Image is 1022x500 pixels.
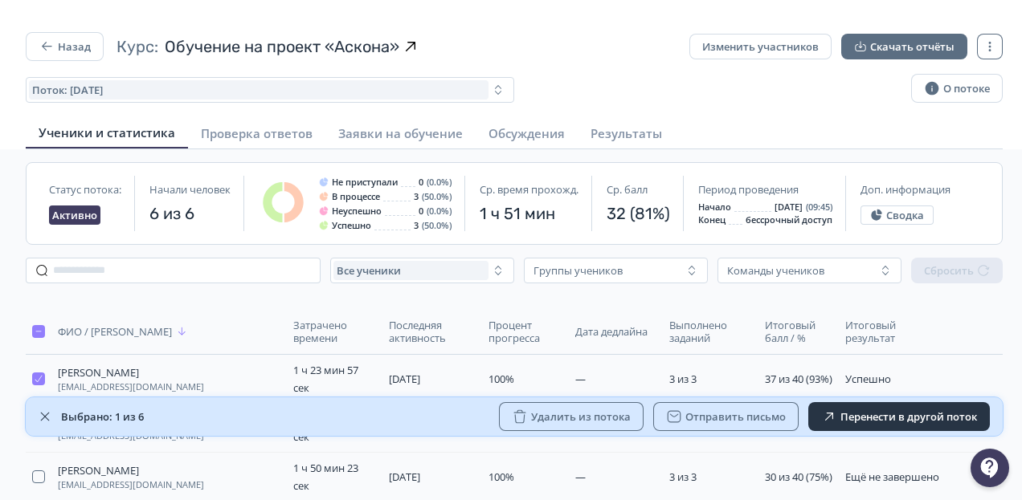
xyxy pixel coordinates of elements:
span: 3 из 3 [669,470,697,484]
span: Сводка [886,209,924,222]
span: Все ученики [337,264,401,277]
span: 1 ч 23 мин 57 сек [293,363,358,395]
button: Сводка [861,205,934,225]
button: Удалить из потока [499,402,644,431]
span: 3 из 3 [669,372,697,386]
span: Выполнено заданий [669,319,750,344]
span: 1 ч 51 мин [480,202,578,225]
button: Все ученики [330,258,514,283]
span: Дата дедлайна [575,325,648,338]
button: Перенести в другой поток [808,402,990,431]
span: Итоговый балл / % [765,319,829,344]
div: Группы учеников [533,264,623,277]
span: [DATE] [389,470,420,484]
span: Успешно [332,221,371,230]
span: 0 [419,177,423,187]
span: Начали человек [149,183,231,196]
span: Ученики и статистика [39,124,175,140]
span: 100% [489,470,514,484]
button: ФИО / [PERSON_NAME] [58,322,191,341]
button: Команды учеников [717,258,901,283]
span: Ср. балл [607,183,648,196]
span: 37 из 40 (93%) [765,372,832,386]
span: Заявки на обучение [338,125,463,141]
span: 6 из 6 [149,202,231,225]
span: [EMAIL_ADDRESS][DOMAIN_NAME] [58,431,204,441]
span: Последняя активность [389,319,472,344]
span: [EMAIL_ADDRESS][DOMAIN_NAME] [58,382,204,392]
span: [DATE] [775,202,803,212]
span: Статус потока: [49,183,121,196]
button: Последняя активность [389,315,476,348]
button: Выполнено заданий [669,315,753,348]
span: — [575,470,586,484]
button: Поток: [DATE] [26,77,514,103]
span: [PERSON_NAME] [58,464,139,477]
span: [DATE] [389,372,420,386]
button: Отправить письмо [653,402,799,431]
span: Обсуждения [489,125,565,141]
span: 0 [419,206,423,216]
span: Итоговый результат [845,319,945,344]
span: (09:45) [806,202,832,212]
span: 32 (81%) [607,202,670,225]
span: Неуспешно [332,206,382,216]
span: Активно [52,209,97,222]
button: Скачать отчёты [841,34,967,59]
span: (50.0%) [422,221,452,230]
span: Успешно [845,372,891,386]
span: Доп. информация [861,183,950,196]
span: (50.0%) [422,192,452,201]
button: Дата дедлайна [575,322,651,341]
span: (0.0%) [427,177,452,187]
button: [PERSON_NAME][EMAIL_ADDRESS][DOMAIN_NAME] [58,464,204,490]
span: 3 [414,221,419,230]
span: Проверка ответов [201,125,313,141]
span: 30 из 40 (75%) [765,470,832,484]
button: Процент прогресса [489,315,563,348]
span: Ср. время прохожд. [480,183,578,196]
span: Процент прогресса [489,319,560,344]
span: Начало [698,202,731,212]
button: Сбросить [911,258,1003,283]
button: Назад [26,32,104,61]
span: Обучение на проект «Аскона» [165,35,399,58]
span: Ещё не завершено [845,470,939,484]
span: 3 [414,192,419,201]
span: [EMAIL_ADDRESS][DOMAIN_NAME] [58,480,204,490]
span: Курс: [117,35,158,58]
span: Результаты [591,125,662,141]
button: Изменить участников [689,34,832,59]
span: 1 ч 50 мин 23 сек [293,461,358,493]
span: бессрочный доступ [746,215,832,225]
span: 100% [489,372,514,386]
span: Конец [698,215,726,225]
span: [PERSON_NAME] [58,366,139,379]
span: ФИО / [PERSON_NAME] [58,325,172,338]
button: О потоке [911,74,1003,103]
span: Выбрано: 1 из 6 [61,410,144,423]
span: В процессе [332,192,380,201]
button: [PERSON_NAME][EMAIL_ADDRESS][DOMAIN_NAME] [58,366,204,392]
span: — [575,372,586,386]
button: Затрачено времени [293,315,376,348]
button: Итоговый балл / % [765,315,832,348]
span: Не приступали [332,177,398,187]
button: Группы учеников [524,258,708,283]
span: Период проведения [698,183,799,196]
div: Команды учеников [727,264,824,277]
span: Поток: 23.09.25 [32,83,103,96]
span: Затрачено времени [293,319,373,344]
span: (0.0%) [427,206,452,216]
